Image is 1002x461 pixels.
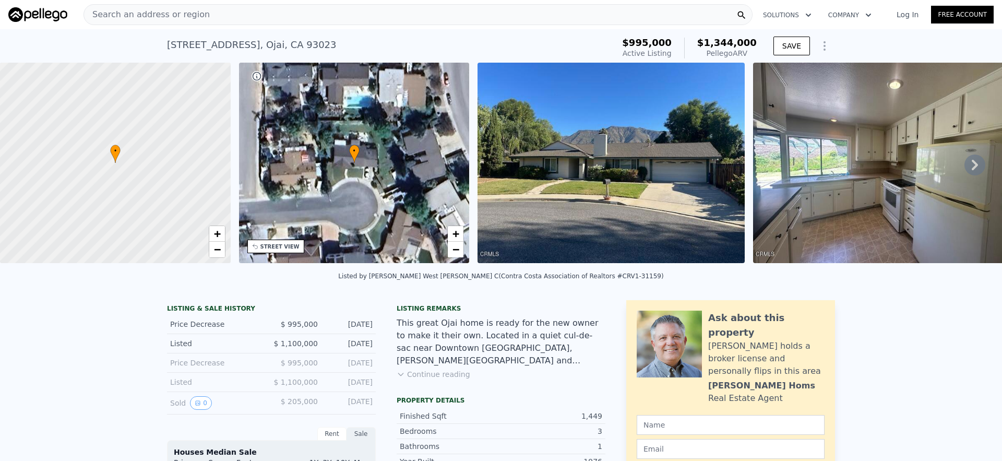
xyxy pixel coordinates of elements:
button: Company [820,6,880,25]
div: • [349,145,360,163]
span: Search an address or region [84,8,210,21]
div: Bathrooms [400,441,501,452]
div: 1,449 [501,411,602,421]
input: Email [637,439,825,459]
div: [DATE] [326,358,373,368]
a: Zoom out [448,242,463,257]
div: Listed by [PERSON_NAME] West [PERSON_NAME] C (Contra Costa Association of Realtors #CRV1-31159) [338,273,663,280]
div: LISTING & SALE HISTORY [167,304,376,315]
span: • [110,146,121,156]
span: + [213,227,220,240]
div: [DATE] [326,377,373,387]
div: [PERSON_NAME] Homs [708,380,815,392]
img: Pellego [8,7,67,22]
span: $ 995,000 [281,320,318,328]
div: Bedrooms [400,426,501,436]
div: Listed [170,377,263,387]
span: • [349,146,360,156]
div: Houses Median Sale [174,447,369,457]
div: Sold [170,396,263,410]
div: Real Estate Agent [708,392,783,405]
span: $ 1,100,000 [273,378,318,386]
span: $1,344,000 [697,37,757,48]
span: − [213,243,220,256]
div: 3 [501,426,602,436]
div: Property details [397,396,605,405]
div: [PERSON_NAME] holds a broker license and personally flips in this area [708,340,825,377]
div: [DATE] [326,319,373,329]
button: SAVE [773,37,810,55]
span: $ 205,000 [281,397,318,406]
a: Log In [884,9,931,20]
div: Price Decrease [170,319,263,329]
button: View historical data [190,396,212,410]
span: $ 1,100,000 [273,339,318,348]
a: Free Account [931,6,994,23]
span: $ 995,000 [281,359,318,367]
div: STREET VIEW [260,243,300,251]
div: 1 [501,441,602,452]
div: Pellego ARV [697,48,757,58]
button: Solutions [755,6,820,25]
div: Price Decrease [170,358,263,368]
div: Sale [347,427,376,441]
span: $995,000 [622,37,672,48]
a: Zoom in [448,226,463,242]
div: Ask about this property [708,311,825,340]
div: [STREET_ADDRESS] , Ojai , CA 93023 [167,38,337,52]
span: + [452,227,459,240]
div: [DATE] [326,396,373,410]
div: Listing remarks [397,304,605,313]
div: Rent [317,427,347,441]
img: Sale: 167143338 Parcel: 42217193 [478,63,745,263]
div: Listed [170,338,263,349]
input: Name [637,415,825,435]
span: Active Listing [623,49,672,57]
button: Show Options [814,36,835,56]
button: Continue reading [397,369,470,380]
div: [DATE] [326,338,373,349]
span: − [452,243,459,256]
a: Zoom in [209,226,225,242]
a: Zoom out [209,242,225,257]
div: This great Ojai home is ready for the new owner to make it their own. Located in a quiet cul-de-s... [397,317,605,367]
div: • [110,145,121,163]
div: Finished Sqft [400,411,501,421]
